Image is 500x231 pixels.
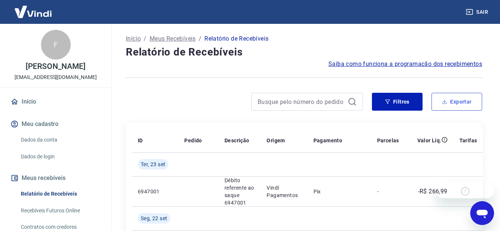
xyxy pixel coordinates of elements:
p: Pedido [184,137,202,144]
p: / [199,34,201,43]
img: Vindi [9,0,57,23]
p: Pix [313,188,365,195]
button: Sair [464,5,491,19]
button: Exportar [431,93,482,111]
button: Meus recebíveis [9,170,102,186]
p: Origem [267,137,285,144]
a: Dados de login [18,149,102,164]
a: Recebíveis Futuros Online [18,203,102,218]
p: Relatório de Recebíveis [204,34,268,43]
p: [PERSON_NAME] [26,63,85,70]
p: Tarifas [459,137,477,144]
a: Saiba como funciona a programação dos recebimentos [328,60,482,69]
iframe: Message from company [436,182,494,198]
p: [EMAIL_ADDRESS][DOMAIN_NAME] [15,73,97,81]
h4: Relatório de Recebíveis [126,45,482,60]
p: Débito referente ao saque 6947001 [224,177,255,206]
p: Pagamento [313,137,343,144]
p: Descrição [224,137,249,144]
a: Meus Recebíveis [150,34,196,43]
button: Filtros [372,93,423,111]
a: Dados da conta [18,132,102,148]
p: Parcelas [377,137,399,144]
p: Vindi Pagamentos [267,184,301,199]
div: F [41,30,71,60]
input: Busque pelo número do pedido [258,96,345,107]
p: - [377,188,399,195]
iframe: Button to launch messaging window [470,201,494,225]
span: Seg, 22 set [141,215,167,222]
p: / [144,34,146,43]
p: ID [138,137,143,144]
button: Meu cadastro [9,116,102,132]
p: 6947001 [138,188,172,195]
a: Início [9,94,102,110]
span: Ter, 23 set [141,161,165,168]
p: Valor Líq. [417,137,442,144]
a: Início [126,34,141,43]
a: Relatório de Recebíveis [18,186,102,202]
